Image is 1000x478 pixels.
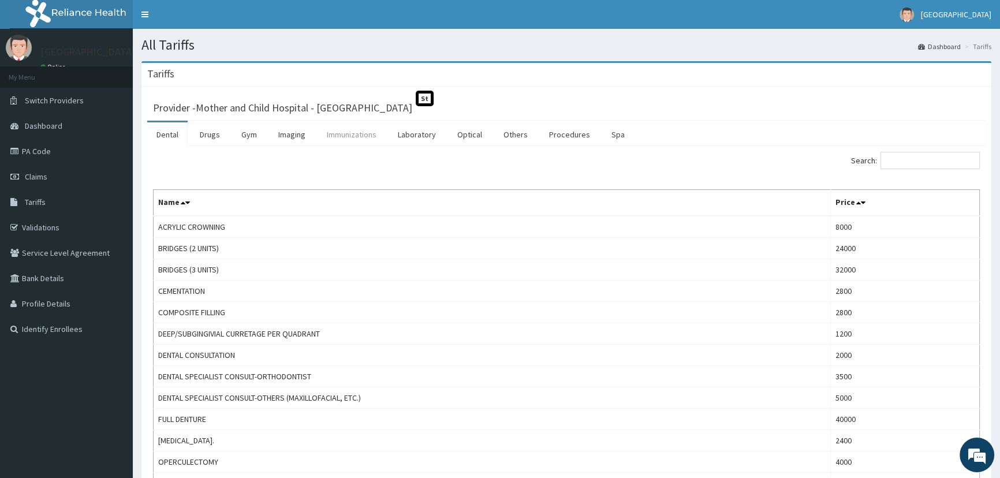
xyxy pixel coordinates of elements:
td: DENTAL CONSULTATION [154,345,831,366]
h3: Provider - Mother and Child Hospital - [GEOGRAPHIC_DATA] [153,103,412,113]
th: Price [830,190,979,216]
a: Imaging [269,122,315,147]
td: 1200 [830,323,979,345]
li: Tariffs [962,42,991,51]
p: [GEOGRAPHIC_DATA] [40,47,136,57]
td: BRIDGES (3 UNITS) [154,259,831,281]
a: Optical [448,122,491,147]
td: 24000 [830,238,979,259]
a: Others [494,122,537,147]
label: Search: [851,152,980,169]
span: [GEOGRAPHIC_DATA] [921,9,991,20]
td: 40000 [830,409,979,430]
img: User Image [900,8,914,22]
td: [MEDICAL_DATA]. [154,430,831,451]
input: Search: [880,152,980,169]
span: Switch Providers [25,95,84,106]
span: St [416,91,434,106]
a: Drugs [191,122,229,147]
a: Online [40,63,68,71]
td: 2000 [830,345,979,366]
td: OPERCULECTOMY [154,451,831,473]
td: 5000 [830,387,979,409]
td: 3500 [830,366,979,387]
a: Dashboard [918,42,961,51]
td: ACRYLIC CROWNING [154,216,831,238]
td: 8000 [830,216,979,238]
td: DENTAL SPECIALIST CONSULT-ORTHODONTIST [154,366,831,387]
td: 2400 [830,430,979,451]
a: Laboratory [389,122,445,147]
td: 4000 [830,451,979,473]
td: 2800 [830,302,979,323]
td: 32000 [830,259,979,281]
td: COMPOSITE FILLING [154,302,831,323]
td: FULL DENTURE [154,409,831,430]
a: Procedures [540,122,599,147]
a: Gym [232,122,266,147]
span: Tariffs [25,197,46,207]
a: Dental [147,122,188,147]
h3: Tariffs [147,69,174,79]
a: Spa [602,122,634,147]
h1: All Tariffs [141,38,991,53]
th: Name [154,190,831,216]
td: 2800 [830,281,979,302]
span: Claims [25,171,47,182]
td: CEMENTATION [154,281,831,302]
a: Immunizations [318,122,386,147]
td: DEEP/SUBGINGIVIAL CURRETAGE PER QUADRANT [154,323,831,345]
td: DENTAL SPECIALIST CONSULT-OTHERS (MAXILLOFACIAL, ETC.) [154,387,831,409]
img: User Image [6,35,32,61]
td: BRIDGES (2 UNITS) [154,238,831,259]
span: Dashboard [25,121,62,131]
